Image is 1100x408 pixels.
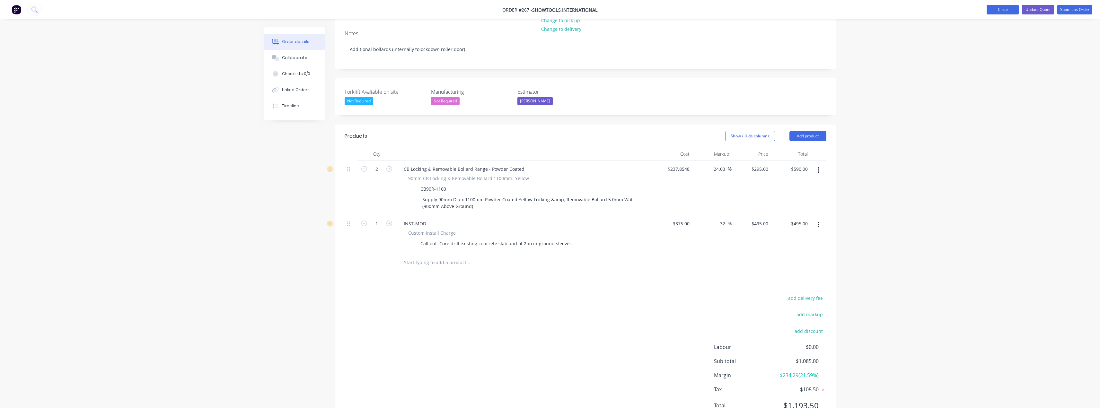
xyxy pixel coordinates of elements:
div: Qty [357,148,396,161]
button: Linked Orders [264,82,325,98]
div: Additional bollards (internally tolockdown roller door) [345,39,826,59]
div: Notes [345,30,826,37]
button: Checklists 0/0 [264,66,325,82]
div: Checklists 0/0 [282,71,310,77]
div: Not Required [345,97,373,105]
button: add discount [791,326,826,335]
label: Forklift Avaliable on site [345,88,425,96]
div: Order details [282,39,309,45]
button: add delivery fee [785,294,826,302]
button: Change to pick up [538,16,583,24]
div: Total [771,148,810,161]
button: Update Quote [1022,5,1054,14]
button: Order details [264,34,325,50]
button: Submit as Order [1057,5,1092,14]
input: Start typing to add a product... [404,256,532,269]
div: Timeline [282,103,299,109]
button: Timeline [264,98,325,114]
a: Showtools International [532,7,598,13]
label: Manufacturing [431,88,511,96]
span: 90mm CB Locking & Removable Bollard 1100mm -Yellow [408,175,529,182]
span: Tax [714,386,771,393]
div: CB Locking & Removable Bollard Range - Powder Coated [399,164,530,174]
span: % [728,165,732,173]
span: Margin [714,371,771,379]
div: Price [732,148,771,161]
div: Markup [692,148,732,161]
button: add markup [793,310,826,319]
span: Order #267 - [502,7,532,13]
div: Collaborate [282,55,307,61]
div: [PERSON_NAME] [517,97,553,105]
div: Cost [653,148,692,161]
span: Labour [714,343,771,351]
button: Show / Hide columns [725,131,775,141]
div: Linked Orders [282,87,310,93]
div: CB90R-1100 [418,184,449,194]
span: $234.29 ( 21.59 %) [771,371,818,379]
div: Not Required [431,97,460,105]
div: Products [345,132,367,140]
span: % [728,220,732,227]
div: INST-MOD [399,219,431,228]
span: $1,085.00 [771,357,818,365]
span: Custom Install Charge [408,230,456,236]
button: Collaborate [264,50,325,66]
button: Close [987,5,1019,14]
button: Change to delivery [538,25,585,33]
label: Estimator [517,88,598,96]
div: Supply 90mm Dia x 1100mm Powder Coated Yellow Locking &amp; Removable Bollard 5.0mm Wall (900mm A... [420,195,641,211]
div: Call out. Core drill existing concrete slab and fit 2no in-ground sleeves. [418,239,576,248]
span: $108.50 [771,386,818,393]
button: Add product [789,131,826,141]
span: Sub total [714,357,771,365]
span: $0.00 [771,343,818,351]
img: Factory [12,5,21,14]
